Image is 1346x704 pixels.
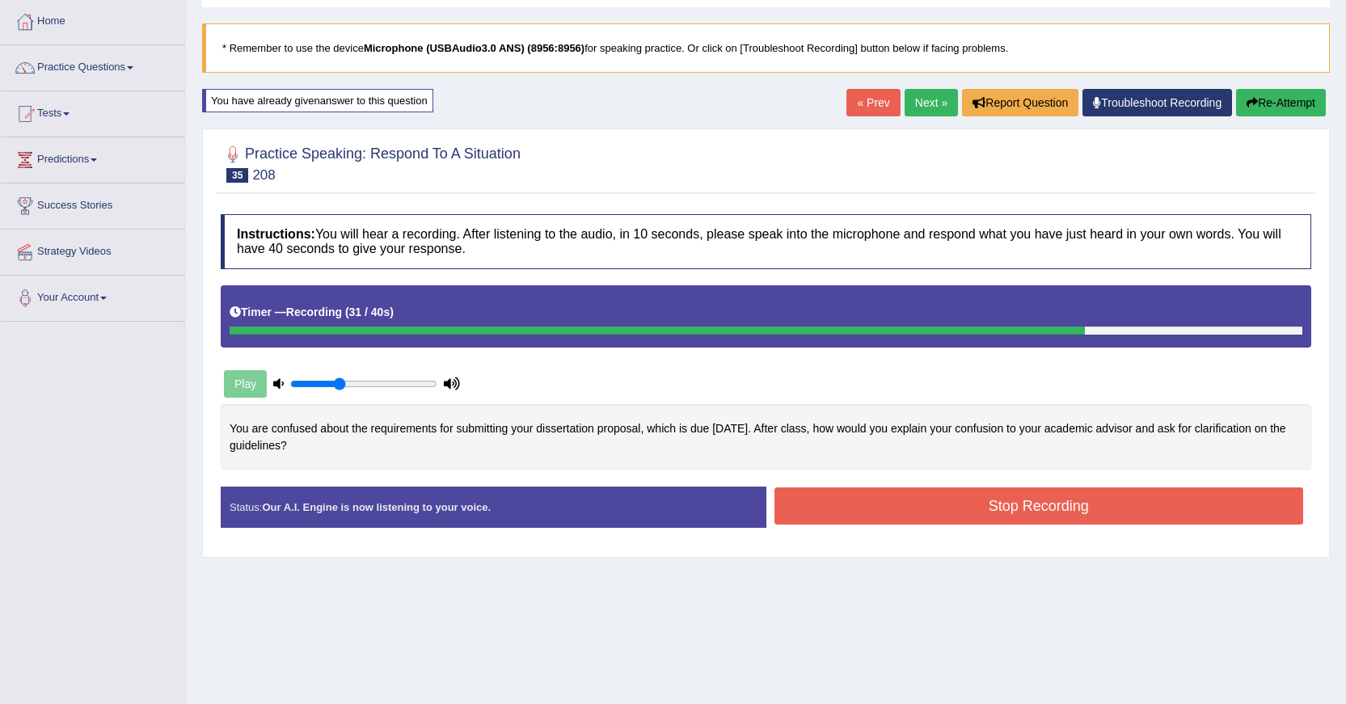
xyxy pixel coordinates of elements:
div: You have already given answer to this question [202,89,433,112]
a: Troubleshoot Recording [1082,89,1232,116]
b: 31 / 40s [349,306,390,318]
small: 208 [252,167,275,183]
b: Instructions: [237,227,315,241]
button: Stop Recording [774,487,1304,525]
div: Status: [221,487,766,528]
a: Success Stories [1,183,185,224]
a: Next » [905,89,958,116]
button: Report Question [962,89,1078,116]
h5: Timer — [230,306,394,318]
a: Strategy Videos [1,230,185,270]
a: Practice Questions [1,45,185,86]
a: Tests [1,91,185,132]
b: Microphone (USBAudio3.0 ANS) (8956:8956) [364,42,584,54]
b: Recording [286,306,342,318]
h2: Practice Speaking: Respond To A Situation [221,142,521,183]
div: You are confused about the requirements for submitting your dissertation proposal, which is due [... [221,404,1311,470]
a: Predictions [1,137,185,178]
a: Your Account [1,276,185,316]
b: ) [390,306,394,318]
a: « Prev [846,89,900,116]
span: 35 [226,168,248,183]
h4: You will hear a recording. After listening to the audio, in 10 seconds, please speak into the mic... [221,214,1311,268]
strong: Our A.I. Engine is now listening to your voice. [262,501,491,513]
button: Re-Attempt [1236,89,1326,116]
b: ( [345,306,349,318]
blockquote: * Remember to use the device for speaking practice. Or click on [Troubleshoot Recording] button b... [202,23,1330,73]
